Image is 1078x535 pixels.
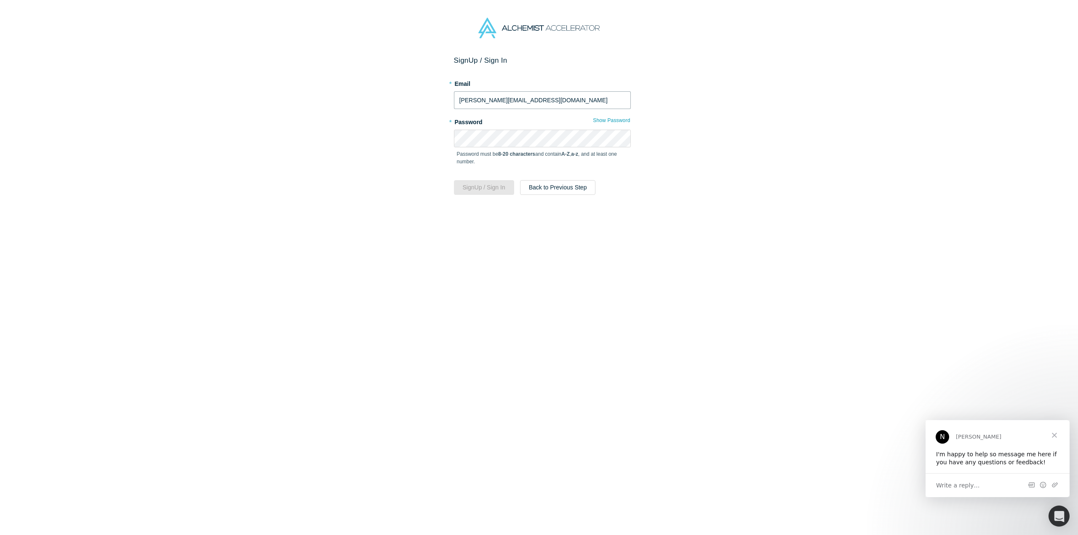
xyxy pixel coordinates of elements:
button: Show Password [592,115,630,126]
label: Password [454,115,631,127]
strong: A-Z [561,151,570,157]
iframe: Intercom live chat message [926,420,1070,497]
p: Password must be and contain , , and at least one number. [457,150,628,165]
label: Email [454,77,631,88]
img: Alchemist Accelerator Logo [478,18,600,38]
button: Back to Previous Step [520,180,596,195]
h2: Sign Up / Sign In [454,56,631,65]
strong: 8-20 characters [498,151,535,157]
strong: a-z [571,151,578,157]
button: SignUp / Sign In [454,180,514,195]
